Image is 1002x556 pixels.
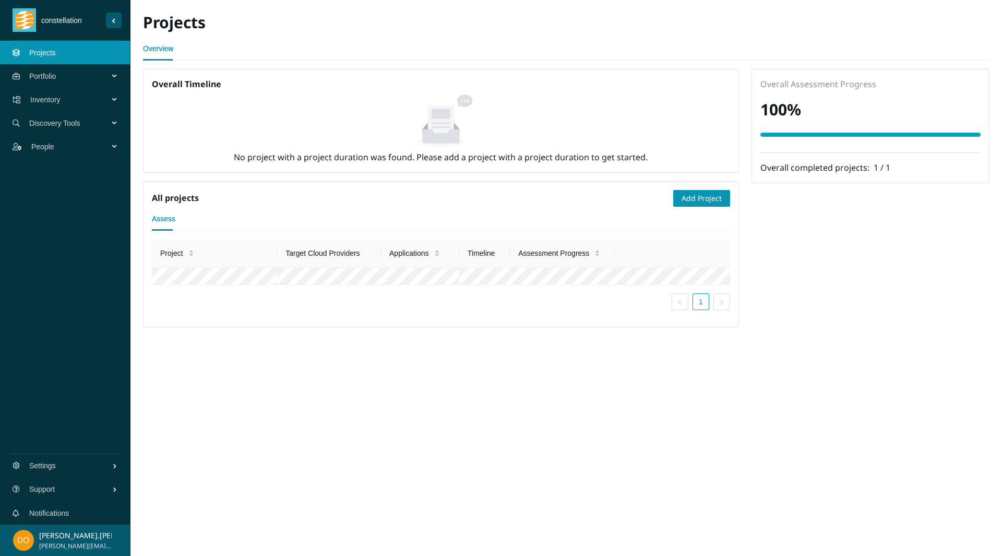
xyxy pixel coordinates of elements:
[760,99,981,121] h2: 100 %
[13,530,34,551] img: fc4c020ee9766696075f99ae3046ffd7
[677,299,683,305] span: left
[459,239,510,268] th: Timeline
[31,131,113,162] span: People
[672,293,688,310] li: Previous Page
[719,299,725,305] span: right
[518,247,589,259] span: Assessment Progress
[693,294,709,310] a: 1
[39,541,112,551] span: [PERSON_NAME][EMAIL_ADDRESS][PERSON_NAME][DOMAIN_NAME]
[152,239,277,268] th: Project
[682,193,722,204] span: Add Project
[15,8,34,32] img: tidal_logo.png
[30,84,113,115] span: Inventory
[760,78,876,90] span: Overall Assessment Progress
[713,293,730,310] li: Next Page
[760,162,874,173] span: Overall completed projects:
[381,239,459,268] th: Applications
[160,247,183,259] span: Project
[713,293,730,310] button: right
[36,15,106,26] span: constellation
[693,293,709,310] li: 1
[143,12,566,33] h2: Projects
[277,239,381,268] th: Target Cloud Providers
[152,192,199,204] h5: All projects
[29,509,69,517] a: Notifications
[673,190,730,207] button: Add Project
[672,293,688,310] button: left
[510,239,614,268] th: Assessment Progress
[152,78,730,90] h5: Overall Timeline
[389,247,429,259] span: Applications
[39,530,112,541] p: [PERSON_NAME].[PERSON_NAME]
[234,151,648,163] span: No project with a project duration was found. Please add a project with a project duration to get...
[29,49,56,57] a: Projects
[29,108,113,139] span: Discovery Tools
[29,474,112,505] span: Support
[143,38,173,59] a: Overview
[29,450,112,481] span: Settings
[152,213,175,224] div: Assess
[874,162,890,173] span: 1 / 1
[29,61,113,92] span: Portfolio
